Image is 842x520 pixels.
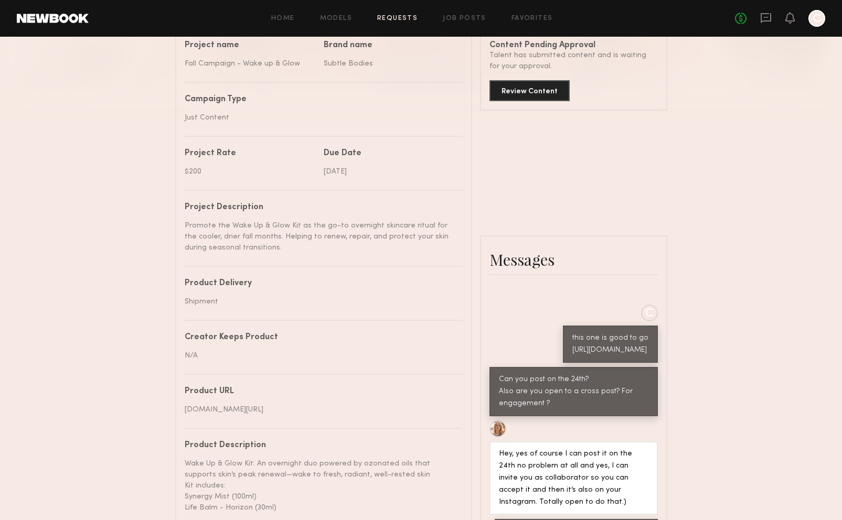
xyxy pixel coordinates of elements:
[185,404,455,415] div: [DOMAIN_NAME][URL]
[185,58,316,69] div: Fall Campaign - Wake up & Glow
[185,458,455,513] div: Wake Up & Glow Kit: An overnight duo powered by ozonated oils that supports skin’s peak renewal—w...
[185,95,455,104] div: Campaign Type
[324,149,455,158] div: Due Date
[185,203,455,212] div: Project Description
[511,15,553,22] a: Favorites
[185,166,316,177] div: $200
[499,448,648,508] div: Hey, yes of course I can post it on the 24th no problem at all and yes, I can invite you as colla...
[489,41,658,50] div: Content Pending Approval
[185,112,455,123] div: Just Content
[271,15,295,22] a: Home
[185,441,455,450] div: Product Description
[489,249,658,270] div: Messages
[377,15,418,22] a: Requests
[185,279,455,288] div: Product Delivery
[808,10,825,27] a: C
[489,80,570,101] button: Review Content
[185,350,316,361] div: N/A
[324,41,455,50] div: Brand name
[324,166,455,177] div: [DATE]
[499,374,648,410] div: Can you post on the 24th? Also are you open to a cross post? For engagement ?
[185,149,316,158] div: Project Rate
[185,387,455,396] div: Product URL
[489,50,658,72] div: Talent has submitted content and is waiting for your approval.
[185,220,455,253] div: Promote the Wake Up & Glow Kit as the go-to overnight skincare ritual for the cooler, drier fall ...
[185,333,316,342] div: Creator Keeps Product
[572,332,648,356] div: this one is good to go [URL][DOMAIN_NAME]
[320,15,352,22] a: Models
[185,41,316,50] div: Project name
[324,58,455,69] div: Subtle Bodies
[443,15,486,22] a: Job Posts
[185,296,455,307] div: Shipment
